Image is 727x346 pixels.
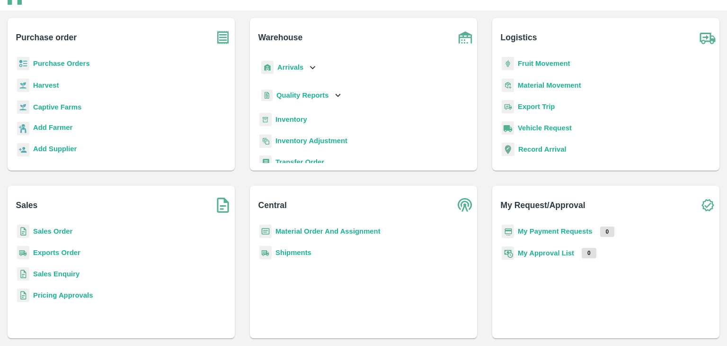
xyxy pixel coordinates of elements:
[518,146,567,153] a: Record Arrival
[16,199,38,212] b: Sales
[502,100,514,114] img: delivery
[696,193,719,217] img: check
[211,193,235,217] img: soSales
[502,121,514,135] img: vehicle
[17,225,29,238] img: sales
[33,103,81,111] a: Captive Farms
[17,57,29,71] img: reciept
[453,26,477,49] img: warehouse
[33,82,59,89] a: Harvest
[17,246,29,260] img: shipments
[259,225,272,238] img: centralMaterial
[518,124,572,132] a: Vehicle Request
[518,82,581,89] a: Material Movement
[33,249,80,256] a: Exports Order
[275,228,381,235] a: Material Order And Assignment
[277,64,303,71] b: Arrivals
[258,31,303,44] b: Warehouse
[17,100,29,114] img: harvest
[16,31,77,44] b: Purchase order
[275,116,307,123] a: Inventory
[275,249,311,256] a: Shipments
[33,291,93,299] a: Pricing Approvals
[259,246,272,260] img: shipments
[696,26,719,49] img: truck
[518,228,593,235] a: My Payment Requests
[600,227,615,237] p: 0
[33,124,72,131] b: Add Farmer
[33,270,80,278] a: Sales Enquiry
[259,155,272,169] img: whTransfer
[502,225,514,238] img: payment
[33,145,77,153] b: Add Supplier
[259,113,272,127] img: whInventory
[17,78,29,92] img: harvest
[33,60,90,67] a: Purchase Orders
[211,26,235,49] img: purchase
[261,90,273,101] img: qualityReport
[33,122,72,135] a: Add Farmer
[258,199,287,212] b: Central
[261,61,274,74] img: whArrival
[502,246,514,260] img: approval
[502,78,514,92] img: material
[518,103,555,110] a: Export Trip
[275,158,324,166] a: Transfer Order
[259,134,272,148] img: inventory
[453,193,477,217] img: central
[259,57,318,78] div: Arrivals
[17,289,29,302] img: sales
[33,228,72,235] a: Sales Order
[17,143,29,157] img: supplier
[502,143,514,156] img: recordArrival
[275,137,347,145] a: Inventory Adjustment
[17,122,29,136] img: farmer
[518,249,574,257] a: My Approval List
[276,91,329,99] b: Quality Reports
[518,60,570,67] a: Fruit Movement
[259,86,343,105] div: Quality Reports
[501,31,537,44] b: Logistics
[502,57,514,71] img: fruit
[582,248,596,258] p: 0
[501,199,585,212] b: My Request/Approval
[17,267,29,281] img: sales
[33,144,77,156] a: Add Supplier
